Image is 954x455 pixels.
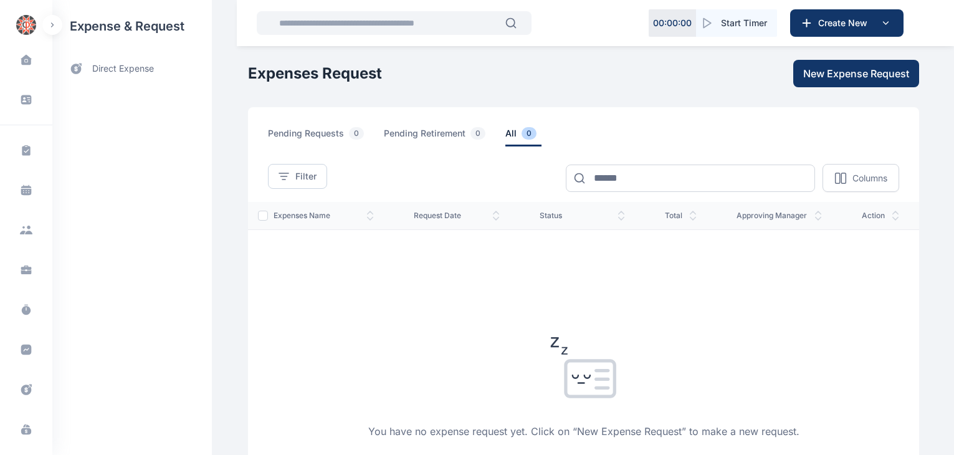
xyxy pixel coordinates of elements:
span: direct expense [92,62,154,75]
span: Create New [813,17,878,29]
button: Create New [790,9,904,37]
p: Columns [852,172,887,184]
a: direct expense [52,52,212,85]
span: expenses Name [274,211,374,221]
h1: Expenses Request [248,64,382,84]
span: action [862,211,899,221]
button: Columns [823,164,899,192]
span: pending retirement [384,127,490,146]
a: pending requests0 [268,127,384,146]
span: total [665,211,697,221]
span: Start Timer [721,17,767,29]
a: all0 [505,127,556,146]
span: pending requests [268,127,369,146]
span: Filter [295,170,317,183]
span: status [540,211,625,221]
button: Filter [268,164,327,189]
button: New Expense Request [793,60,919,87]
button: Start Timer [696,9,777,37]
p: 00 : 00 : 00 [653,17,692,29]
span: New Expense Request [803,66,909,81]
span: request date [414,211,499,221]
a: pending retirement0 [384,127,505,146]
span: 0 [349,127,364,140]
p: You have no expense request yet. Click on “New Expense Request” to make a new request. [368,424,799,439]
span: approving manager [737,211,822,221]
span: 0 [470,127,485,140]
span: 0 [522,127,537,140]
span: all [505,127,541,146]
